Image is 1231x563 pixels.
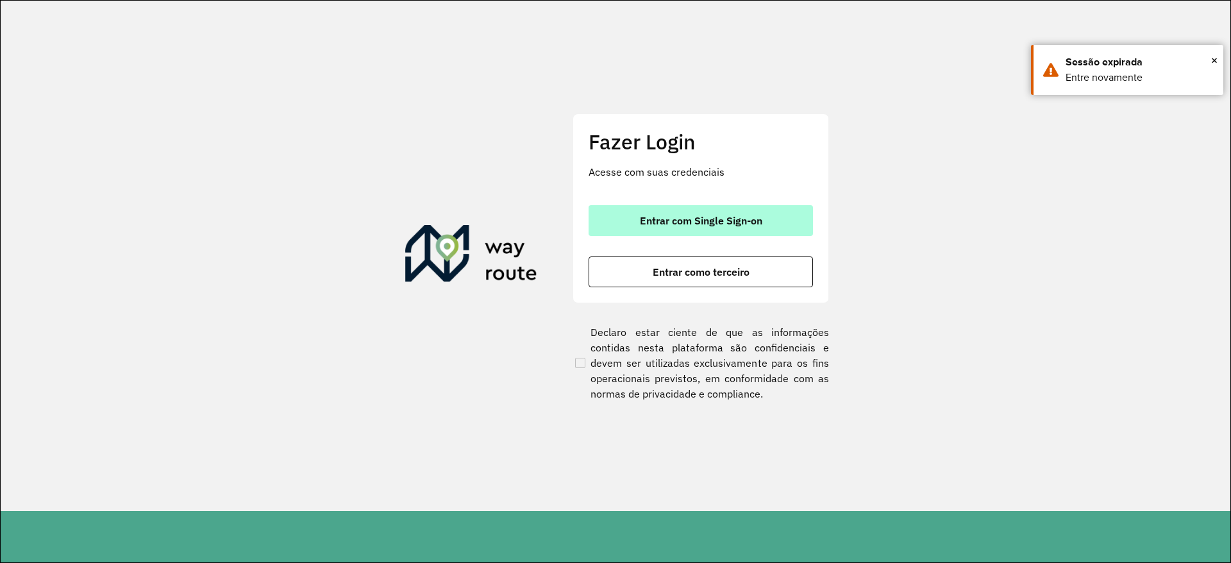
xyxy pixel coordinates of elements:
[640,215,762,226] span: Entrar com Single Sign-on
[1066,70,1214,85] div: Entre novamente
[1211,51,1218,70] span: ×
[589,164,813,180] p: Acesse com suas credenciais
[1211,51,1218,70] button: Close
[589,130,813,154] h2: Fazer Login
[1066,55,1214,70] div: Sessão expirada
[589,205,813,236] button: button
[589,256,813,287] button: button
[405,225,537,287] img: Roteirizador AmbevTech
[653,267,749,277] span: Entrar como terceiro
[573,324,829,401] label: Declaro estar ciente de que as informações contidas nesta plataforma são confidenciais e devem se...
